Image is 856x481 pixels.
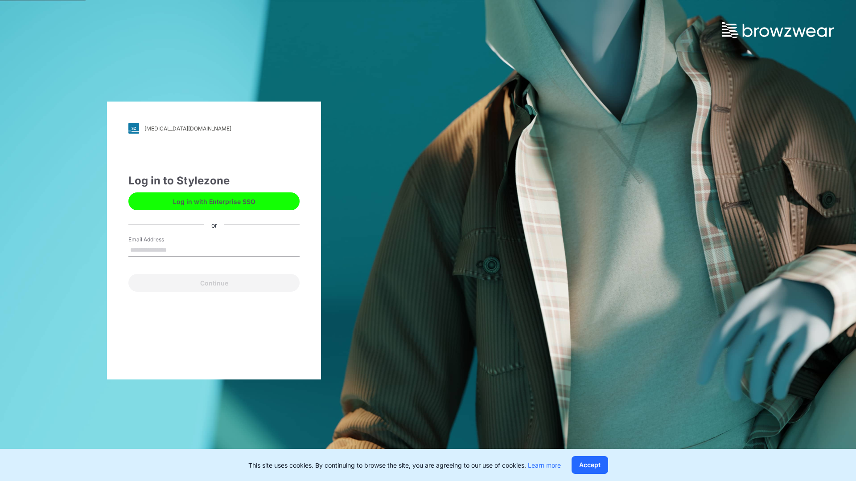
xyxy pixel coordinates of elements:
[722,22,834,38] img: browzwear-logo.73288ffb.svg
[144,125,231,132] div: [MEDICAL_DATA][DOMAIN_NAME]
[248,461,561,470] p: This site uses cookies. By continuing to browse the site, you are agreeing to our use of cookies.
[128,236,191,244] label: Email Address
[204,220,224,229] div: or
[528,461,561,469] a: Learn more
[128,123,300,134] a: [MEDICAL_DATA][DOMAIN_NAME]
[128,192,300,210] button: Log in with Enterprise SSO
[572,456,608,474] button: Accept
[128,173,300,189] div: Log in to Stylezone
[128,123,139,134] img: svg+xml;base64,PHN2ZyB3aWR0aD0iMjgiIGhlaWdodD0iMjgiIHZpZXdCb3g9IjAgMCAyOCAyOCIgZmlsbD0ibm9uZSIgeG...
